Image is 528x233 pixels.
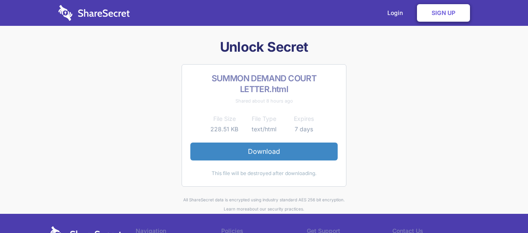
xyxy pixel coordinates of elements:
a: Sign Up [417,4,470,22]
th: File Size [205,114,244,124]
h2: SUMMON DEMAND COURT LETTER.html [190,73,338,95]
td: text/html [244,124,284,134]
h1: Unlock Secret [51,38,478,56]
a: Learn more [224,206,247,211]
div: This file will be destroyed after downloading. [190,169,338,178]
div: Shared about 8 hours ago [190,96,338,105]
div: All ShareSecret data is encrypted using industry standard AES 256 bit encryption. about our secur... [51,195,478,214]
img: logo-wordmark-white-trans-d4663122ce5f474addd5e946df7df03e33cb6a1c49d2221995e7729f52c070b2.svg [58,5,130,21]
td: 7 days [284,124,323,134]
th: File Type [244,114,284,124]
th: Expires [284,114,323,124]
td: 228.51 KB [205,124,244,134]
a: Download [190,143,338,160]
